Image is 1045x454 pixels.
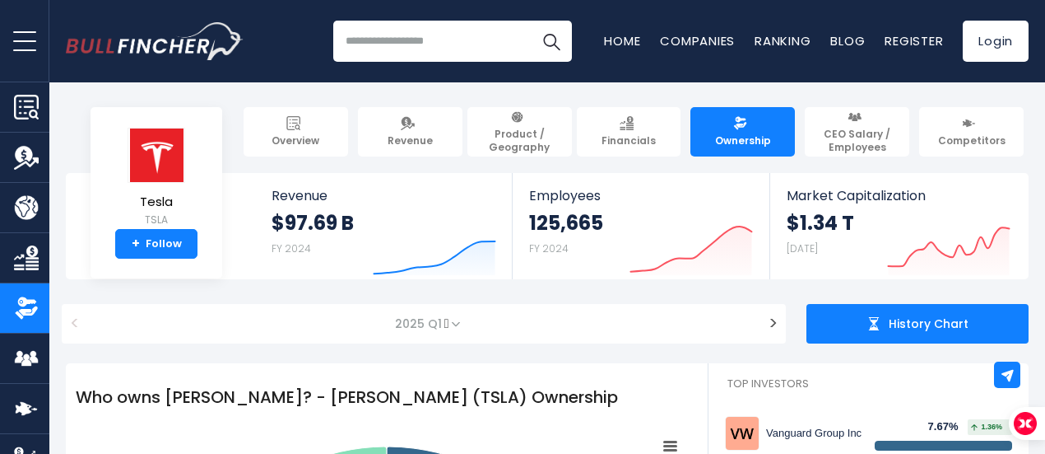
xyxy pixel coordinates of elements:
[529,210,603,236] strong: 125,665
[115,229,197,259] a: +Follow
[919,107,1024,157] a: Competitors
[885,32,943,49] a: Register
[96,304,752,344] span: 2025 Q1
[715,134,771,147] span: Ownership
[938,134,1006,147] span: Competitors
[358,107,462,157] a: Revenue
[272,134,319,147] span: Overview
[787,188,1010,204] span: Market Capitalization
[708,363,1029,405] h2: Top Investors
[690,107,795,157] a: Ownership
[604,32,640,49] a: Home
[867,317,880,330] img: history chart
[272,241,311,255] small: FY 2024
[770,173,1027,279] a: Market Capitalization $1.34 T [DATE]
[529,188,752,204] span: Employees
[467,107,572,157] a: Product / Geography
[388,312,452,335] span: 2025 Q1
[755,32,810,49] a: Ranking
[128,195,185,209] span: Tesla
[272,210,354,236] strong: $97.69 B
[255,173,513,279] a: Revenue $97.69 B FY 2024
[766,427,862,441] div: Vanguard Group Inc
[531,21,572,62] button: Search
[660,32,735,49] a: Companies
[128,213,185,227] small: TSLA
[928,420,968,434] div: 7.67%
[14,296,39,321] img: Ownership
[272,188,496,204] span: Revenue
[66,375,708,419] h1: Who owns [PERSON_NAME]? - [PERSON_NAME] (TSLA) Ownership
[805,107,909,157] a: CEO Salary / Employees
[132,236,140,251] strong: +
[62,304,88,344] button: <
[830,32,865,49] a: Blog
[475,128,564,153] span: Product / Geography
[66,22,244,60] img: Bullfincher logo
[577,107,681,157] a: Financials
[787,210,854,236] strong: $1.34 T
[388,134,433,147] span: Revenue
[244,107,348,157] a: Overview
[601,134,656,147] span: Financials
[513,173,769,279] a: Employees 125,665 FY 2024
[889,316,968,331] span: History Chart
[760,304,786,344] button: >
[529,241,569,255] small: FY 2024
[127,127,186,230] a: Tesla TSLA
[66,22,243,60] a: Go to homepage
[963,21,1029,62] a: Login
[812,128,902,153] span: CEO Salary / Employees
[787,241,818,255] small: [DATE]
[971,424,1002,431] span: 1.36%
